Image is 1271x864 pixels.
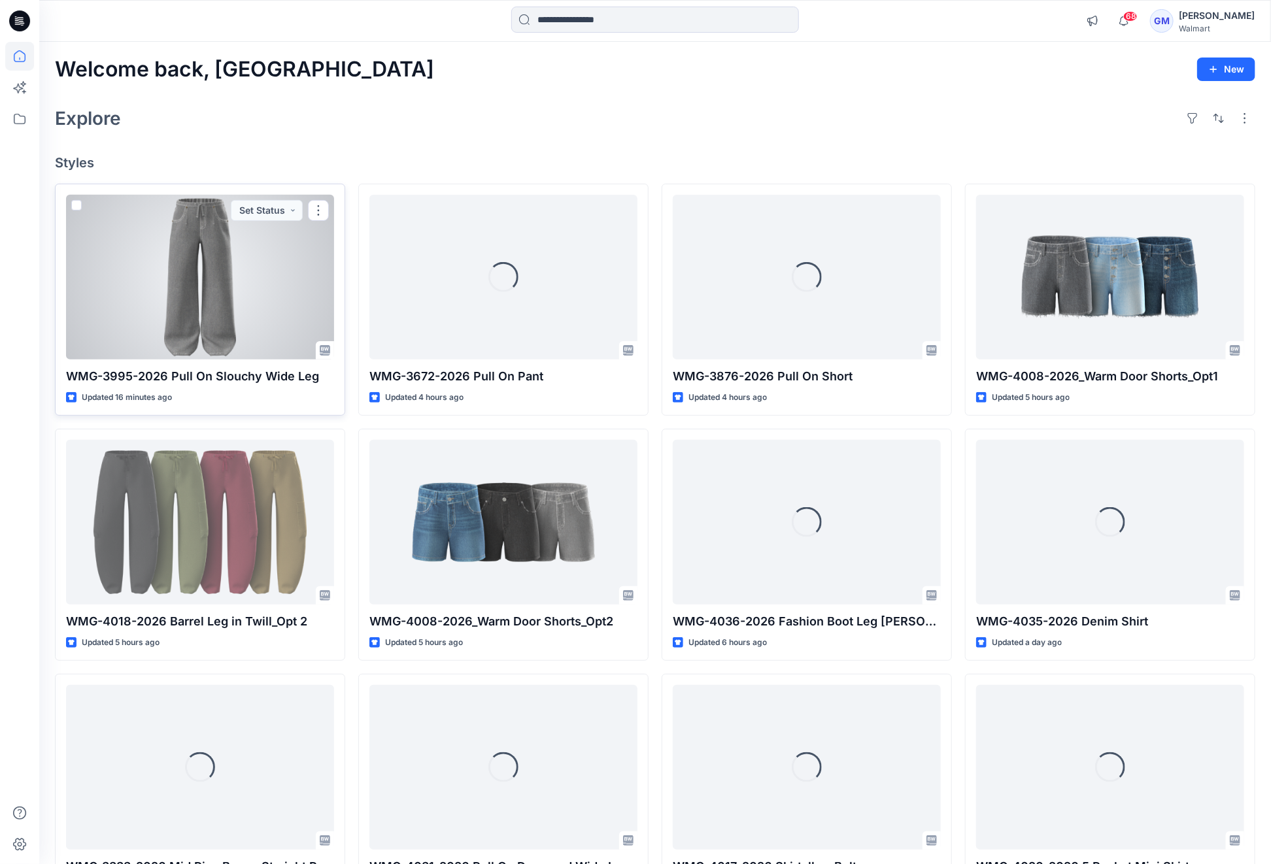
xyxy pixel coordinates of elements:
div: GM [1150,9,1174,33]
div: [PERSON_NAME] [1179,8,1255,24]
p: Updated 5 hours ago [992,391,1070,405]
h2: Explore [55,108,121,129]
p: WMG-3995-2026 Pull On Slouchy Wide Leg [66,367,334,386]
p: WMG-3876-2026 Pull On Short [673,367,941,386]
p: WMG-3672-2026 Pull On Pant [369,367,637,386]
span: 68 [1123,11,1138,22]
p: Updated a day ago [992,636,1062,650]
p: Updated 4 hours ago [688,391,767,405]
p: Updated 16 minutes ago [82,391,172,405]
a: WMG-4008-2026_Warm Door Shorts_Opt1 [976,195,1244,359]
p: WMG-4036-2026 Fashion Boot Leg [PERSON_NAME] [673,612,941,631]
p: WMG-4018-2026 Barrel Leg in Twill_Opt 2 [66,612,334,631]
p: Updated 6 hours ago [688,636,767,650]
div: Walmart [1179,24,1255,33]
button: New [1197,58,1255,81]
a: WMG-4018-2026 Barrel Leg in Twill_Opt 2 [66,440,334,605]
a: WMG-4008-2026_Warm Door Shorts_Opt2 [369,440,637,605]
h4: Styles [55,155,1255,171]
p: Updated 5 hours ago [82,636,160,650]
h2: Welcome back, [GEOGRAPHIC_DATA] [55,58,434,82]
a: WMG-3995-2026 Pull On Slouchy Wide Leg [66,195,334,359]
p: WMG-4008-2026_Warm Door Shorts_Opt1 [976,367,1244,386]
p: Updated 4 hours ago [385,391,464,405]
p: Updated 5 hours ago [385,636,463,650]
p: WMG-4035-2026 Denim Shirt [976,612,1244,631]
p: WMG-4008-2026_Warm Door Shorts_Opt2 [369,612,637,631]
